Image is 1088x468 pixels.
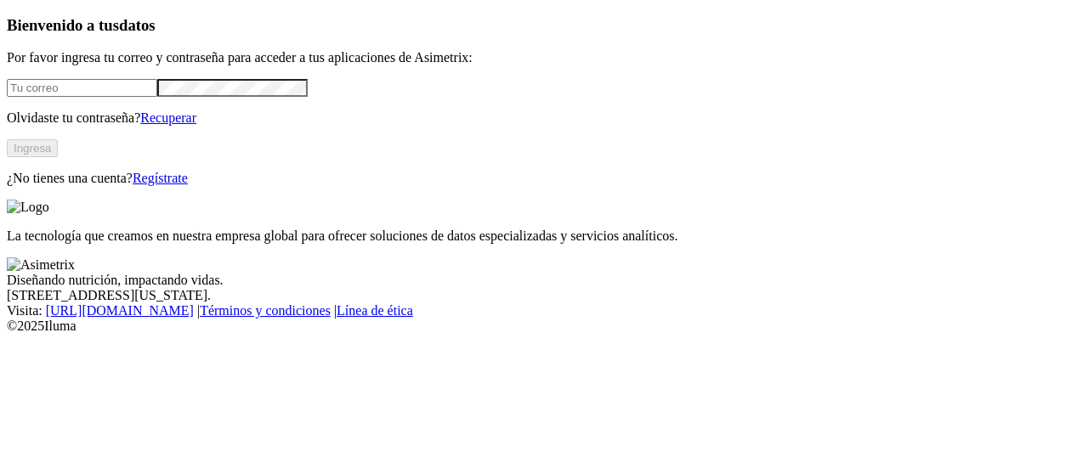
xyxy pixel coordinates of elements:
[200,303,331,318] a: Términos y condiciones
[7,303,1081,319] div: Visita : | |
[7,257,75,273] img: Asimetrix
[7,79,157,97] input: Tu correo
[7,139,58,157] button: Ingresa
[7,319,1081,334] div: © 2025 Iluma
[7,171,1081,186] p: ¿No tienes una cuenta?
[7,273,1081,288] div: Diseñando nutrición, impactando vidas.
[7,110,1081,126] p: Olvidaste tu contraseña?
[337,303,413,318] a: Línea de ética
[140,110,196,125] a: Recuperar
[7,228,1081,244] p: La tecnología que creamos en nuestra empresa global para ofrecer soluciones de datos especializad...
[7,16,1081,35] h3: Bienvenido a tus
[46,303,194,318] a: [URL][DOMAIN_NAME]
[133,171,188,185] a: Regístrate
[119,16,156,34] span: datos
[7,50,1081,65] p: Por favor ingresa tu correo y contraseña para acceder a tus aplicaciones de Asimetrix:
[7,288,1081,303] div: [STREET_ADDRESS][US_STATE].
[7,200,49,215] img: Logo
